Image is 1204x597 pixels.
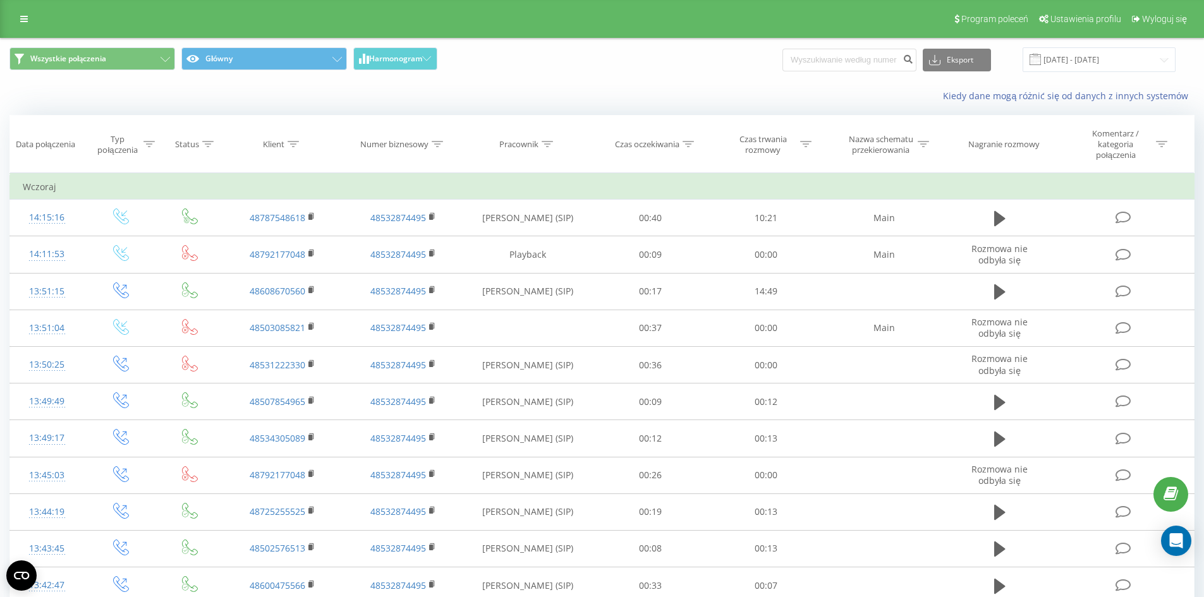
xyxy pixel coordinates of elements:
[369,54,422,63] span: Harmonogram
[360,139,429,150] div: Numer biznesowy
[181,47,347,70] button: Główny
[463,347,593,383] td: [PERSON_NAME] (SIP)
[23,242,71,267] div: 14:11:53
[615,139,679,150] div: Czas oczekiwania
[499,139,538,150] div: Pracownik
[971,463,1028,486] span: Rozmowa nie odbyła się
[175,139,199,150] div: Status
[23,463,71,488] div: 13:45:03
[23,279,71,304] div: 13:51:15
[971,353,1028,376] span: Rozmowa nie odbyła się
[250,579,305,591] a: 48600475566
[923,49,991,71] button: Eksport
[782,49,916,71] input: Wyszukiwanie według numeru
[708,310,824,346] td: 00:00
[370,285,426,297] a: 48532874495
[708,200,824,236] td: 10:21
[971,316,1028,339] span: Rozmowa nie odbyła się
[463,530,593,567] td: [PERSON_NAME] (SIP)
[6,560,37,591] button: Open CMP widget
[370,395,426,407] a: 48532874495
[593,457,708,493] td: 00:26
[708,236,824,273] td: 00:00
[463,457,593,493] td: [PERSON_NAME] (SIP)
[23,316,71,341] div: 13:51:04
[593,200,708,236] td: 00:40
[593,347,708,383] td: 00:36
[593,493,708,530] td: 00:19
[593,383,708,420] td: 00:09
[1161,526,1191,556] div: Open Intercom Messenger
[824,310,944,346] td: Main
[370,248,426,260] a: 48532874495
[370,505,426,517] a: 48532874495
[370,469,426,481] a: 48532874495
[593,420,708,457] td: 00:12
[593,273,708,310] td: 00:17
[1050,14,1121,24] span: Ustawienia profilu
[370,212,426,224] a: 48532874495
[708,493,824,530] td: 00:13
[370,542,426,554] a: 48532874495
[23,426,71,450] div: 13:49:17
[250,212,305,224] a: 48787548618
[824,236,944,273] td: Main
[23,353,71,377] div: 13:50:25
[593,236,708,273] td: 00:09
[250,322,305,334] a: 48503085821
[370,432,426,444] a: 48532874495
[370,359,426,371] a: 48532874495
[943,90,1195,102] a: Kiedy dane mogą różnić się od danych z innych systemów
[1079,128,1153,160] div: Komentarz / kategoria połączenia
[95,134,140,155] div: Typ połączenia
[353,47,437,70] button: Harmonogram
[593,310,708,346] td: 00:37
[1142,14,1187,24] span: Wyloguj się
[10,174,1195,200] td: Wczoraj
[463,273,593,310] td: [PERSON_NAME] (SIP)
[9,47,175,70] button: Wszystkie połączenia
[824,200,944,236] td: Main
[250,395,305,407] a: 48507854965
[729,134,797,155] div: Czas trwania rozmowy
[23,205,71,230] div: 14:15:16
[250,432,305,444] a: 48534305089
[463,236,593,273] td: Playback
[23,536,71,561] div: 13:43:45
[968,139,1040,150] div: Nagranie rozmowy
[463,200,593,236] td: [PERSON_NAME] (SIP)
[23,500,71,524] div: 13:44:19
[23,389,71,414] div: 13:49:49
[250,505,305,517] a: 48725255525
[250,248,305,260] a: 48792177048
[463,420,593,457] td: [PERSON_NAME] (SIP)
[708,530,824,567] td: 00:13
[250,542,305,554] a: 48502576513
[250,285,305,297] a: 48608670560
[16,139,75,150] div: Data połączenia
[708,457,824,493] td: 00:00
[30,54,106,64] span: Wszystkie połączenia
[463,383,593,420] td: [PERSON_NAME] (SIP)
[961,14,1028,24] span: Program poleceń
[708,347,824,383] td: 00:00
[708,383,824,420] td: 00:12
[250,469,305,481] a: 48792177048
[463,493,593,530] td: [PERSON_NAME] (SIP)
[370,322,426,334] a: 48532874495
[250,359,305,371] a: 48531222330
[971,243,1028,266] span: Rozmowa nie odbyła się
[847,134,915,155] div: Nazwa schematu przekierowania
[593,530,708,567] td: 00:08
[370,579,426,591] a: 48532874495
[708,273,824,310] td: 14:49
[263,139,284,150] div: Klient
[708,420,824,457] td: 00:13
